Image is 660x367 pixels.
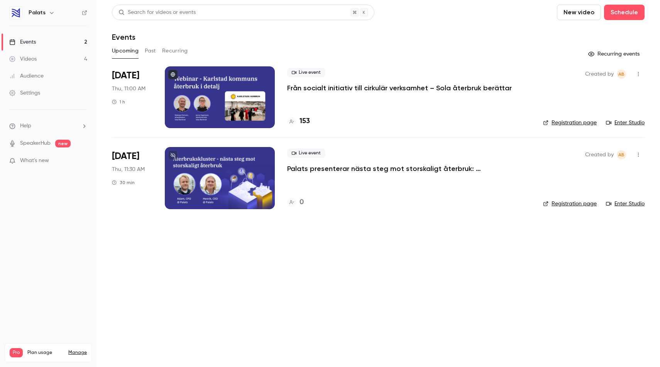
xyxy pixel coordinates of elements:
h6: Palats [29,9,46,17]
div: Settings [9,89,40,97]
a: 153 [287,116,310,127]
a: Palats presenterar nästa steg mot storskaligt återbruk: Återbrukskluster [287,164,519,173]
div: Videos [9,55,37,63]
span: [DATE] [112,150,139,162]
span: Live event [287,149,325,158]
a: Manage [68,350,87,356]
button: Past [145,45,156,57]
div: 30 min [112,179,135,186]
a: Registration page [543,119,597,127]
button: Recurring events [585,48,645,60]
h1: Events [112,32,135,42]
div: Events [9,38,36,46]
span: Amelie Berggren [617,150,626,159]
span: Plan usage [27,350,64,356]
div: 1 h [112,99,125,105]
div: Oct 2 Thu, 11:00 AM (Europe/Stockholm) [112,66,152,128]
div: Oct 30 Thu, 11:30 AM (Europe/Stockholm) [112,147,152,209]
span: AB [618,150,624,159]
h4: 153 [300,116,310,127]
span: Created by [585,150,614,159]
span: Live event [287,68,325,77]
a: Från socialt initiativ till cirkulär verksamhet – Sola återbruk berättar [287,83,512,93]
h4: 0 [300,197,304,208]
a: SpeakerHub [20,139,51,147]
span: Thu, 11:30 AM [112,166,145,173]
a: Registration page [543,200,597,208]
span: Help [20,122,31,130]
img: Palats [10,7,22,19]
a: Enter Studio [606,119,645,127]
a: 0 [287,197,304,208]
span: Created by [585,69,614,79]
span: Thu, 11:00 AM [112,85,146,93]
span: Pro [10,348,23,357]
button: New video [557,5,601,20]
button: Recurring [162,45,188,57]
span: [DATE] [112,69,139,82]
button: Schedule [604,5,645,20]
span: What's new [20,157,49,165]
button: Upcoming [112,45,139,57]
a: Enter Studio [606,200,645,208]
div: Search for videos or events [118,8,196,17]
li: help-dropdown-opener [9,122,87,130]
iframe: Noticeable Trigger [78,157,87,164]
span: new [55,140,71,147]
div: Audience [9,72,44,80]
span: AB [618,69,624,79]
span: Amelie Berggren [617,69,626,79]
